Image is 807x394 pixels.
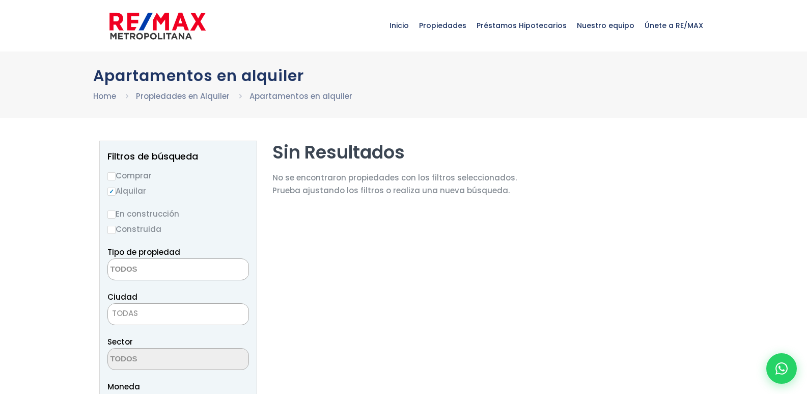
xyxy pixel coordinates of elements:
[107,185,249,197] label: Alquilar
[107,169,249,182] label: Comprar
[107,223,249,235] label: Construida
[272,171,517,197] p: No se encontraron propiedades con los filtros seleccionados. Prueba ajustando los filtros o reali...
[384,10,414,41] span: Inicio
[109,11,206,41] img: remax-metropolitana-logo
[107,211,116,219] input: En construcción
[107,247,180,257] span: Tipo de propiedad
[108,259,207,281] textarea: Search
[136,91,230,101] a: Propiedades en Alquiler
[108,306,248,321] span: TODAS
[107,380,249,393] span: Moneda
[93,91,116,101] a: Home
[272,141,517,164] h2: Sin Resultados
[107,303,249,325] span: TODAS
[639,10,708,41] span: Únete a RE/MAX
[572,10,639,41] span: Nuestro equipo
[107,292,137,302] span: Ciudad
[107,188,116,196] input: Alquilar
[107,207,249,220] label: En construcción
[107,151,249,162] h2: Filtros de búsqueda
[107,336,133,347] span: Sector
[108,349,207,371] textarea: Search
[107,172,116,180] input: Comprar
[107,226,116,234] input: Construida
[471,10,572,41] span: Préstamos Hipotecarios
[414,10,471,41] span: Propiedades
[93,67,714,85] h1: Apartamentos en alquiler
[249,90,352,102] li: Apartamentos en alquiler
[112,308,138,319] span: TODAS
